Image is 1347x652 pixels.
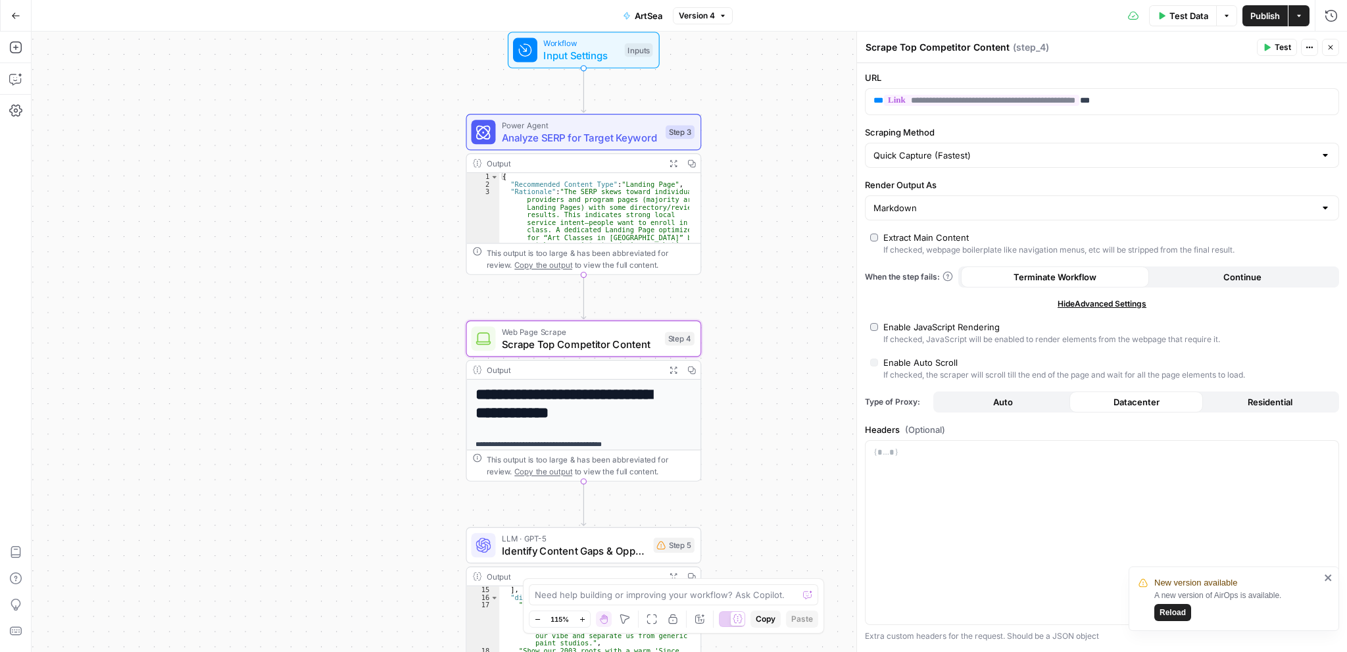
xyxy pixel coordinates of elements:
div: Step 3 [666,125,695,139]
span: Type of Proxy: [865,396,928,408]
label: Headers [865,423,1339,436]
span: Input Settings [543,48,618,63]
g: Edge from step_3 to step_4 [581,274,586,318]
button: Copy [750,611,781,628]
button: Paste [786,611,818,628]
g: Edge from start to step_3 [581,68,586,112]
span: Scrape Top Competitor Content [502,336,659,351]
span: ( step_4 ) [1013,41,1049,54]
label: Scraping Method [865,126,1339,139]
div: Step 4 [665,332,695,345]
span: Power Agent [502,119,660,131]
span: Terminate Workflow [1014,270,1096,284]
div: WorkflowInput SettingsInputs [466,32,701,68]
g: Edge from step_4 to step_5 [581,481,586,525]
div: 17 [467,601,500,647]
span: Datacenter [1114,395,1160,409]
input: Extract Main ContentIf checked, webpage boilerplate like navigation menus, etc will be stripped f... [870,234,878,241]
div: If checked, the scraper will scroll till the end of the page and wait for all the page elements t... [883,369,1245,381]
span: Web Page Scrape [502,326,659,338]
span: Test [1275,41,1291,53]
div: Enable JavaScript Rendering [883,320,1000,334]
span: Auto [993,395,1013,409]
span: Toggle code folding, rows 16 through 25 [490,594,499,602]
span: LLM · GPT-5 [502,532,648,544]
span: Workflow [543,37,618,49]
div: Output [487,157,660,169]
label: URL [865,71,1339,84]
textarea: Scrape Top Competitor Content [866,41,1010,54]
input: Enable Auto ScrollIf checked, the scraper will scroll till the end of the page and wait for all t... [870,359,878,366]
div: 16 [467,594,500,602]
span: Identify Content Gaps & Opportunities [502,543,648,558]
div: This output is too large & has been abbreviated for review. to view the full content. [487,247,695,271]
button: ArtSea [615,5,670,26]
span: Residential [1248,395,1292,409]
div: 15 [467,586,500,594]
button: Test Data [1149,5,1216,26]
div: A new version of AirOps is available. [1154,589,1320,621]
div: If checked, JavaScript will be enabled to render elements from the webpage that require it. [883,334,1220,345]
span: Continue [1223,270,1261,284]
div: Step 5 [654,538,695,553]
div: Enable Auto Scroll [883,356,958,369]
div: 3 [467,188,500,280]
button: Continue [1149,266,1337,288]
span: Version 4 [679,10,715,22]
span: Copy the output [514,467,572,476]
button: Publish [1242,5,1288,26]
span: Hide Advanced Settings [1058,298,1146,310]
div: If checked, webpage boilerplate like navigation menus, etc will be stripped from the final result. [883,244,1235,256]
button: close [1324,572,1333,583]
div: Power AgentAnalyze SERP for Target KeywordStep 3Output{ "Recommended Content Type":"Landing Page"... [466,114,701,275]
div: Inputs [625,43,653,57]
button: Residential [1203,391,1336,413]
input: Markdown [873,201,1315,214]
a: When the step fails: [865,271,953,283]
button: Test [1257,39,1297,56]
div: Output [487,364,660,376]
div: 2 [467,181,500,189]
span: Test Data [1169,9,1208,22]
div: Extract Main Content [883,231,969,244]
span: Copy [756,613,775,625]
button: Version 4 [673,7,733,24]
span: (Optional) [905,423,945,436]
span: Toggle code folding, rows 1 through 14 [490,173,499,181]
input: Quick Capture (Fastest) [873,149,1315,162]
div: 1 [467,173,500,181]
span: Copy the output [514,261,572,270]
span: Reload [1160,607,1186,618]
span: 115% [551,614,569,624]
span: ArtSea [635,9,662,22]
label: Render Output As [865,178,1339,191]
button: Auto [936,391,1069,413]
span: Paste [791,613,813,625]
div: This output is too large & has been abbreviated for review. to view the full content. [487,453,695,478]
div: Output [487,570,660,582]
span: New version available [1154,576,1237,589]
div: Extra custom headers for the request. Should be a JSON object [865,630,1339,642]
span: Publish [1250,9,1280,22]
span: Analyze SERP for Target Keyword [502,130,660,145]
button: Reload [1154,604,1191,621]
input: Enable JavaScript RenderingIf checked, JavaScript will be enabled to render elements from the web... [870,323,878,331]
